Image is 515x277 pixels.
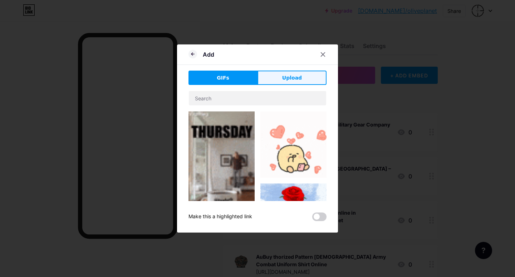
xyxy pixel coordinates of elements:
input: Search [189,91,326,105]
span: GIFs [217,74,229,82]
button: GIFs [188,71,257,85]
img: Gihpy [260,183,327,250]
button: Upload [257,71,327,85]
span: Upload [282,74,302,82]
div: Add [203,50,214,59]
div: Make this a highlighted link [188,212,252,221]
img: Gihpy [188,111,255,222]
img: Gihpy [260,111,327,178]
